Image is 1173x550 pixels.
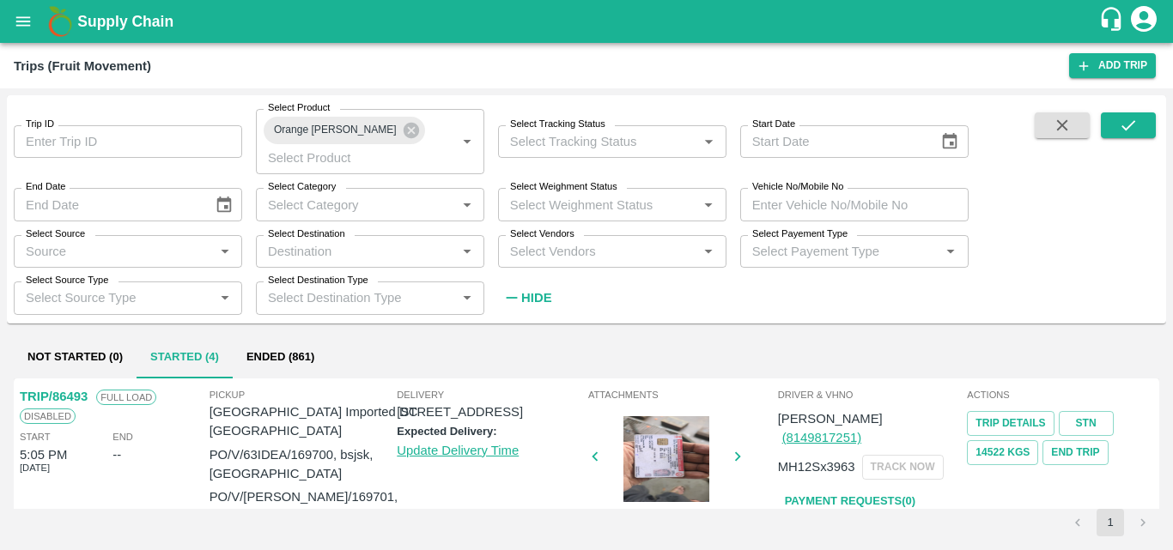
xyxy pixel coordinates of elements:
button: Open [697,240,720,263]
input: Select Source Type [19,287,209,309]
button: Open [456,194,478,216]
span: Disabled [20,408,76,424]
div: account of current user [1128,3,1159,39]
nav: pagination navigation [1061,509,1159,536]
input: Select Product [261,147,428,169]
button: Open [214,287,236,309]
a: Add Trip [1069,53,1156,78]
p: PO/V/[PERSON_NAME]/169701, [GEOGRAPHIC_DATA], [GEOGRAPHIC_DATA] [210,487,426,545]
b: Supply Chain [77,13,173,30]
button: Open [214,240,236,263]
button: Open [456,130,478,153]
input: Select Vendors [503,240,693,263]
span: [DATE] [20,460,50,475]
p: [GEOGRAPHIC_DATA] Imported DC [GEOGRAPHIC_DATA] [210,402,426,441]
button: page 1 [1097,509,1124,536]
label: Select Source [26,227,85,241]
a: Supply Chain [77,9,1098,33]
input: Enter Vehicle No/Mobile No [740,188,969,221]
label: Select Destination Type [268,274,368,287]
span: [PERSON_NAME] [778,412,883,426]
span: Actions [967,387,1153,402]
input: Select Weighment Status [503,193,671,215]
a: (8149817251) [782,431,861,444]
label: Select Category [268,180,336,194]
p: TRIP/86493 [20,387,88,406]
button: Hide [498,283,556,312]
label: Select Product [268,101,330,115]
a: Trip Details [967,411,1054,436]
p: [STREET_ADDRESS] [397,402,585,421]
button: Ended (861) [233,337,328,378]
label: Select Source Type [26,274,108,287]
label: Vehicle No/Mobile No [752,180,843,194]
label: Select Weighment Status [510,180,617,194]
p: Driver License [602,506,731,525]
span: Delivery [397,387,585,402]
button: Tracking Url [1042,440,1108,465]
div: Orange [PERSON_NAME] [264,117,425,144]
label: Select Tracking Status [510,118,605,131]
button: Open [456,287,478,309]
span: End [112,429,133,444]
button: Choose date [208,189,240,221]
button: Choose date [933,125,966,158]
label: Select Payement Type [752,227,848,241]
label: End Date [26,180,65,194]
span: Orange [PERSON_NAME] [264,121,407,139]
input: Select Payement Type [745,240,913,263]
input: Select Destination Type [261,287,451,309]
button: Open [697,194,720,216]
button: Not Started (0) [14,337,137,378]
button: open drawer [3,2,43,41]
span: Pickup [210,387,426,402]
img: logo [43,4,77,39]
label: Select Vendors [510,227,574,241]
strong: Hide [521,291,551,305]
input: Source [19,240,209,263]
span: Full Load [96,390,156,405]
button: Open [697,130,720,153]
div: Trips (Fruit Movement) [14,55,151,77]
a: Update Delivery Time [397,444,519,457]
button: Open [456,240,478,263]
label: Select Destination [268,227,345,241]
label: Expected Delivery: [397,425,496,438]
a: STN [1059,411,1114,436]
span: Driver & VHNo [778,387,964,402]
input: Start Date [740,125,927,158]
button: Started (4) [137,337,233,378]
button: Open [939,240,962,263]
input: Destination [261,240,451,263]
input: Select Tracking Status [503,130,671,153]
span: Attachments [588,387,775,402]
label: Start Date [752,118,795,131]
div: 5:05 PM [20,445,67,464]
span: Start [20,429,50,444]
div: customer-support [1098,6,1128,37]
label: Trip ID [26,118,54,131]
input: End Date [14,188,201,221]
input: Enter Trip ID [14,125,242,158]
a: Payment Requests(0) [778,487,922,517]
div: -- [112,445,121,464]
input: Select Category [261,193,451,215]
p: PO/V/63IDEA/169700, bsjsk, [GEOGRAPHIC_DATA] [210,445,426,484]
button: 14522 Kgs [967,440,1038,465]
p: MH12Sx3963 [778,457,855,476]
